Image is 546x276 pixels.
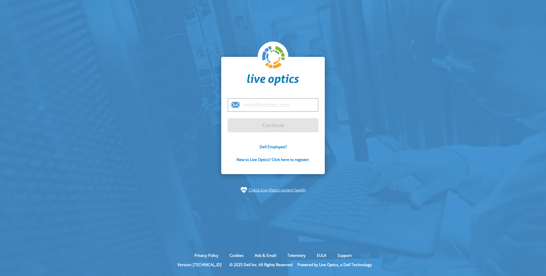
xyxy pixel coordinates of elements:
[333,253,356,258] a: Support
[250,253,281,258] a: Ads & Email
[225,253,248,258] a: Cookies
[312,253,331,258] a: EULA
[260,144,287,149] a: Dell Employee?
[174,262,225,267] li: Version: [TECHNICAL_ID]
[262,46,285,69] img: liveoptics-logo.svg
[249,187,306,193] a: Check Live Optics system health
[226,262,296,267] li: © 2025 Dell Inc. All Rights Reserved
[237,157,310,162] a: New to Live Optics? Click here to register.
[228,98,318,112] input: email@address.com
[297,262,372,267] li: Powered by Live Optics, a Dell Technology
[241,187,247,193] img: status-check-icon.svg
[283,253,310,258] a: Telemetry
[190,253,223,258] a: Privacy Policy
[247,74,299,86] img: liveoptics-word.svg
